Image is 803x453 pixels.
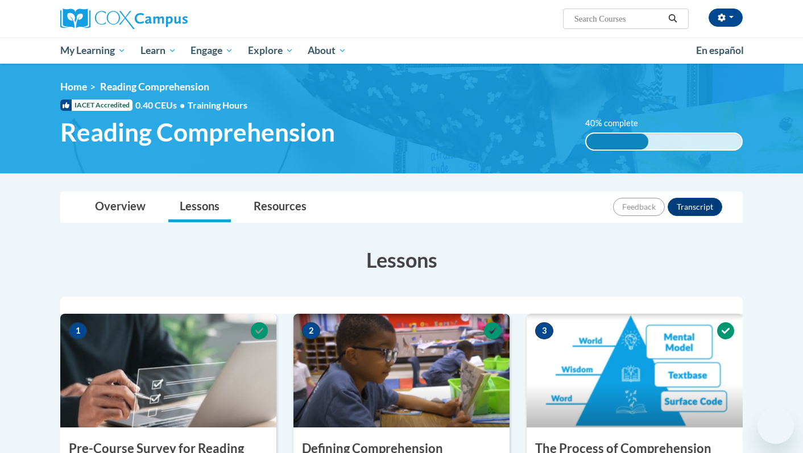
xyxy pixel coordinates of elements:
span: Reading Comprehension [60,117,335,147]
span: About [308,44,346,57]
a: Overview [84,192,157,222]
span: Reading Comprehension [100,81,209,93]
a: Lessons [168,192,231,222]
a: En español [689,39,751,63]
a: Learn [133,38,184,64]
span: Engage [191,44,233,57]
button: Account Settings [709,9,743,27]
span: Explore [248,44,293,57]
label: 40% complete [585,117,651,130]
div: Main menu [43,38,760,64]
span: Learn [140,44,176,57]
a: Resources [242,192,318,222]
span: 2 [302,322,320,339]
img: Cox Campus [60,9,188,29]
input: Search Courses [573,12,664,26]
span: • [180,99,185,110]
span: En español [696,44,744,56]
span: Training Hours [188,99,247,110]
span: 3 [535,322,553,339]
button: Search [664,12,681,26]
a: Engage [183,38,241,64]
button: Transcript [668,198,722,216]
a: About [301,38,354,64]
div: 40% complete [586,134,648,149]
a: Home [60,81,87,93]
span: 1 [69,322,87,339]
span: 0.40 CEUs [135,99,188,111]
h3: Lessons [60,246,743,274]
button: Feedback [613,198,665,216]
a: My Learning [53,38,133,64]
span: IACET Accredited [60,99,133,111]
img: Course Image [60,314,276,427]
iframe: Button to launch messaging window [758,408,794,444]
a: Cox Campus [60,9,276,29]
a: Explore [241,38,301,64]
span: My Learning [60,44,126,57]
img: Course Image [293,314,510,427]
img: Course Image [527,314,743,427]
